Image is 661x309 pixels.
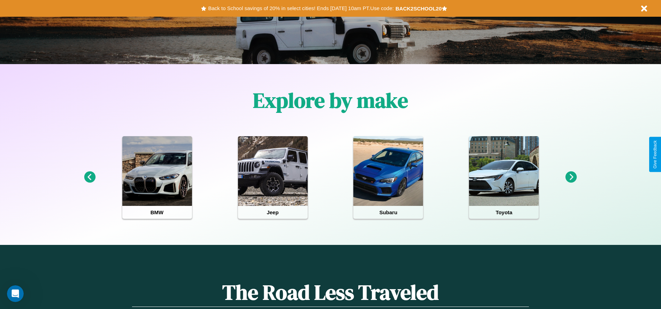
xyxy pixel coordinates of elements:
[238,206,308,219] h4: Jeep
[206,3,395,13] button: Back to School savings of 20% in select cities! Ends [DATE] 10am PT.Use code:
[122,206,192,219] h4: BMW
[253,86,408,115] h1: Explore by make
[132,278,529,307] h1: The Road Less Traveled
[353,206,423,219] h4: Subaru
[7,285,24,302] iframe: Intercom live chat
[653,140,658,169] div: Give Feedback
[395,6,442,11] b: BACK2SCHOOL20
[469,206,539,219] h4: Toyota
